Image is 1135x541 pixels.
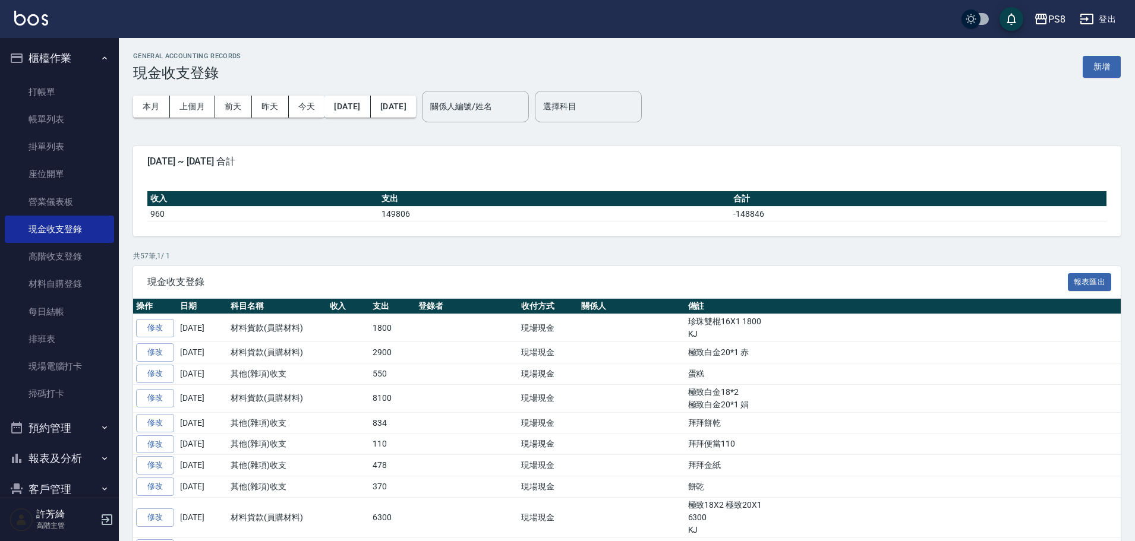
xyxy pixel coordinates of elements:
td: 材料貨款(員購材料) [228,342,327,363]
a: 修改 [136,343,174,362]
td: [DATE] [177,434,228,455]
td: 極致18X2 極致20X1 6300 KJ [685,497,1121,537]
button: 今天 [289,96,325,118]
td: 6300 [370,497,415,537]
a: 每日結帳 [5,298,114,325]
td: 極致白金18*2 極致白金20*1 娟 [685,384,1121,412]
td: 其他(雜項)收支 [228,363,327,385]
button: 前天 [215,96,252,118]
td: [DATE] [177,342,228,363]
p: 共 57 筆, 1 / 1 [133,251,1121,261]
td: 珍珠雙棍16X1 1800 KJ [685,314,1121,342]
td: 149806 [379,206,730,222]
a: 打帳單 [5,78,114,106]
td: 材料貨款(員購材料) [228,384,327,412]
img: Person [10,508,33,531]
th: 合計 [730,191,1106,207]
td: 其他(雜項)收支 [228,455,327,476]
button: 櫃檯作業 [5,43,114,74]
td: [DATE] [177,476,228,498]
button: 報表及分析 [5,443,114,474]
td: 現場現金 [518,497,578,537]
th: 備註 [685,299,1121,314]
td: 拜拜餅乾 [685,412,1121,434]
a: 座位開單 [5,160,114,188]
th: 收入 [327,299,370,314]
button: [DATE] [371,96,416,118]
td: 960 [147,206,379,222]
img: Logo [14,11,48,26]
button: 昨天 [252,96,289,118]
th: 操作 [133,299,177,314]
td: 拜拜金紙 [685,455,1121,476]
td: -148846 [730,206,1106,222]
td: 現場現金 [518,342,578,363]
td: 現場現金 [518,412,578,434]
a: 現金收支登錄 [5,216,114,243]
td: 現場現金 [518,434,578,455]
td: 478 [370,455,415,476]
td: 834 [370,412,415,434]
td: 材料貨款(員購材料) [228,497,327,537]
td: 其他(雜項)收支 [228,412,327,434]
button: 報表匯出 [1068,273,1112,292]
a: 掛單列表 [5,133,114,160]
a: 修改 [136,414,174,432]
span: [DATE] ~ [DATE] 合計 [147,156,1106,167]
a: 修改 [136,389,174,407]
button: 本月 [133,96,170,118]
h2: GENERAL ACCOUNTING RECORDS [133,52,241,60]
th: 支出 [379,191,730,207]
a: 報表匯出 [1068,276,1112,287]
td: 其他(雜項)收支 [228,476,327,498]
td: 拜拜便當110 [685,434,1121,455]
td: 現場現金 [518,363,578,385]
td: [DATE] [177,455,228,476]
td: 110 [370,434,415,455]
td: 現場現金 [518,476,578,498]
a: 修改 [136,477,174,496]
td: [DATE] [177,497,228,537]
th: 收付方式 [518,299,578,314]
th: 關係人 [578,299,685,314]
a: 修改 [136,508,174,527]
td: [DATE] [177,314,228,342]
span: 現金收支登錄 [147,276,1068,288]
button: 預約管理 [5,413,114,444]
a: 營業儀表板 [5,188,114,216]
a: 修改 [136,456,174,474]
button: PS8 [1029,7,1070,31]
a: 現場電腦打卡 [5,353,114,380]
th: 日期 [177,299,228,314]
th: 收入 [147,191,379,207]
td: 餅乾 [685,476,1121,498]
td: 現場現金 [518,455,578,476]
button: 新增 [1083,56,1121,78]
a: 掃碼打卡 [5,380,114,407]
a: 帳單列表 [5,106,114,133]
td: 現場現金 [518,314,578,342]
button: 上個月 [170,96,215,118]
a: 高階收支登錄 [5,243,114,270]
button: [DATE] [324,96,370,118]
td: 370 [370,476,415,498]
a: 修改 [136,319,174,337]
button: 客戶管理 [5,474,114,505]
th: 科目名稱 [228,299,327,314]
a: 新增 [1083,61,1121,72]
td: 其他(雜項)收支 [228,434,327,455]
button: save [1000,7,1023,31]
a: 材料自購登錄 [5,270,114,298]
button: 登出 [1075,8,1121,30]
p: 高階主管 [36,520,97,531]
th: 登錄者 [415,299,518,314]
a: 修改 [136,435,174,454]
h3: 現金收支登錄 [133,65,241,81]
td: 550 [370,363,415,385]
td: 現場現金 [518,384,578,412]
td: [DATE] [177,384,228,412]
div: PS8 [1048,12,1065,27]
td: 蛋糕 [685,363,1121,385]
td: 8100 [370,384,415,412]
td: [DATE] [177,363,228,385]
